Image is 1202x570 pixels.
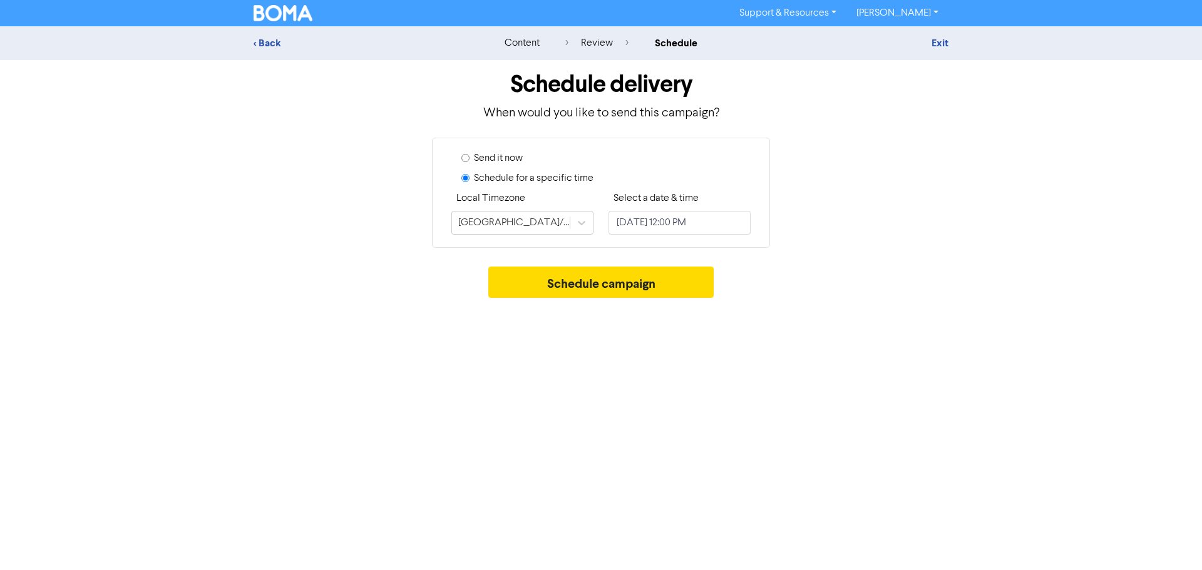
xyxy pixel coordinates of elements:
[474,151,523,166] label: Send it now
[609,211,751,235] input: Click to select a date
[846,3,948,23] a: [PERSON_NAME]
[254,70,948,99] h1: Schedule delivery
[505,36,540,51] div: content
[474,171,593,186] label: Schedule for a specific time
[614,191,699,206] label: Select a date & time
[488,267,714,298] button: Schedule campaign
[254,36,473,51] div: < Back
[1139,510,1202,570] iframe: Chat Widget
[932,37,948,49] a: Exit
[565,36,629,51] div: review
[254,104,948,123] p: When would you like to send this campaign?
[254,5,312,21] img: BOMA Logo
[729,3,846,23] a: Support & Resources
[458,215,571,230] div: [GEOGRAPHIC_DATA]/[GEOGRAPHIC_DATA]
[456,191,525,206] label: Local Timezone
[655,36,697,51] div: schedule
